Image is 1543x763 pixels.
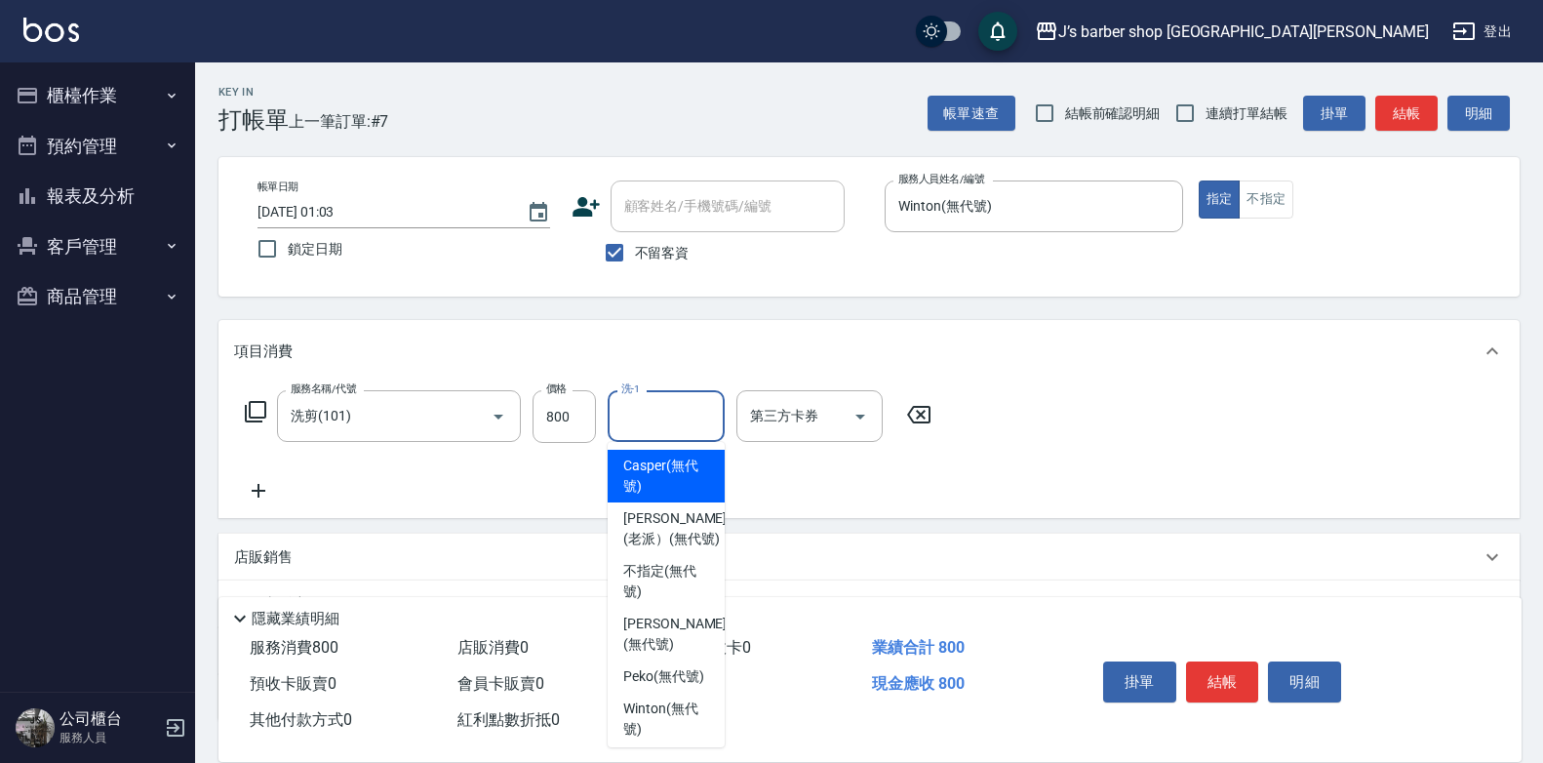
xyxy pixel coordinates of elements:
[289,109,389,134] span: 上一筆訂單:#7
[872,674,965,693] span: 現金應收 800
[621,381,640,396] label: 洗-1
[250,638,338,657] span: 服務消費 800
[1199,181,1241,219] button: 指定
[16,708,55,747] img: Person
[8,121,187,172] button: 預約管理
[250,710,352,729] span: 其他付款方式 0
[1206,103,1287,124] span: 連續打單結帳
[845,401,876,432] button: Open
[515,189,562,236] button: Choose date, selected date is 2025-10-11
[1239,181,1293,219] button: 不指定
[8,221,187,272] button: 客戶管理
[257,180,298,194] label: 帳單日期
[234,594,307,615] p: 預收卡販賣
[1447,96,1510,132] button: 明細
[257,196,507,228] input: YYYY/MM/DD hh:mm
[623,561,709,602] span: 不指定 (無代號)
[8,271,187,322] button: 商品管理
[250,674,336,693] span: 預收卡販賣 0
[457,710,560,729] span: 紅利點數折抵 0
[59,709,159,729] h5: 公司櫃台
[1444,14,1520,50] button: 登出
[1268,662,1341,703] button: 明細
[872,638,965,657] span: 業績合計 800
[234,547,293,568] p: 店販銷售
[8,70,187,121] button: 櫃檯作業
[1103,662,1176,703] button: 掛單
[928,96,1015,132] button: 帳單速查
[623,699,709,740] span: Winton (無代號)
[8,171,187,221] button: 報表及分析
[1065,103,1161,124] span: 結帳前確認明細
[252,609,339,629] p: 隱藏業績明細
[218,581,1520,627] div: 預收卡販賣
[218,86,289,99] h2: Key In
[623,456,709,497] span: Casper (無代號)
[1375,96,1438,132] button: 結帳
[1058,20,1429,44] div: J’s barber shop [GEOGRAPHIC_DATA][PERSON_NAME]
[291,381,356,396] label: 服務名稱/代號
[457,638,529,657] span: 店販消費 0
[23,18,79,42] img: Logo
[623,508,727,549] span: [PERSON_NAME](老派） (無代號)
[234,341,293,362] p: 項目消費
[898,172,984,186] label: 服務人員姓名/編號
[1303,96,1365,132] button: 掛單
[218,106,289,134] h3: 打帳單
[1027,12,1437,52] button: J’s barber shop [GEOGRAPHIC_DATA][PERSON_NAME]
[635,243,690,263] span: 不留客資
[483,401,514,432] button: Open
[218,320,1520,382] div: 項目消費
[1186,662,1259,703] button: 結帳
[218,534,1520,581] div: 店販銷售
[59,729,159,746] p: 服務人員
[623,666,704,687] span: Peko (無代號)
[457,674,544,693] span: 會員卡販賣 0
[288,239,342,260] span: 鎖定日期
[978,12,1017,51] button: save
[623,614,727,655] span: [PERSON_NAME] (無代號)
[546,381,567,396] label: 價格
